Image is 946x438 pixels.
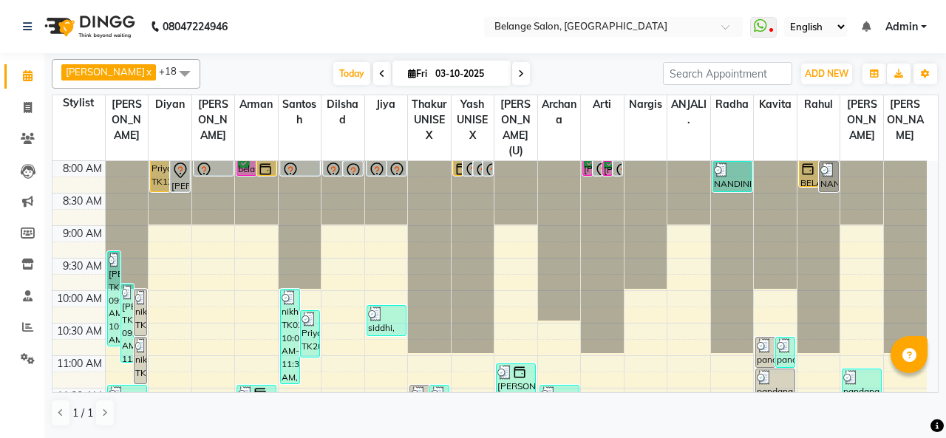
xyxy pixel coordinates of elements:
div: Stylist [52,95,105,111]
span: Nargis [625,95,667,114]
span: Arman [235,95,278,114]
div: 11:30 AM [54,389,105,404]
span: Santosh [279,95,321,129]
b: 08047224946 [163,6,228,47]
div: [PERSON_NAME], TK22, 09:55 AM-11:10 AM, Hair cut - Hair cut (M) (₹400),Innoa Hair colour - M (₹1500) [121,284,133,362]
div: pandana, TK14, 11:15 AM-11:45 AM, Pedicure - Classic (only cleaning,scrubing) [756,369,794,400]
span: Jiya [365,95,408,114]
div: 8:30 AM [60,194,105,209]
div: [PERSON_NAME], TK42, 07:45 AM-08:15 AM, Hair wash - Medium - (F) [463,161,472,175]
span: Kavita [754,95,797,114]
div: 10:30 AM [54,324,105,339]
div: pandana, TK14, 10:45 AM-11:15 AM, Manicure - Classic [756,338,775,367]
div: 9:30 AM [60,259,105,274]
div: BELANGE [DEMOGRAPHIC_DATA] [DEMOGRAPHIC_DATA], TK39, 07:45 AM-08:25 AM, Gel Polish (Hands/feet) [800,161,818,186]
div: [PERSON_NAME], TK19, 11:30 AM-12:15 PM, [PERSON_NAME] Styling (₹300) [237,386,276,431]
div: [PERSON_NAME], TK22, 11:10 AM-11:40 AM, Blow Dry Straight - Medium (₹500) [497,364,535,394]
span: [PERSON_NAME] (U) [494,95,537,160]
div: NANDINI, TK49, 08:00 AM-08:30 AM, Nails - Regular Nail Paint (Feet/Hands) [820,162,838,191]
div: 8:00 AM [60,161,105,177]
span: Thakur UNISEX [408,95,451,145]
iframe: chat widget [884,379,931,423]
div: [PERSON_NAME], TK08, 07:45 AM-08:15 AM, Blow Dry Straight - Medium [324,161,342,175]
div: [PERSON_NAME], TK08, 07:45 AM-08:15 AM, Kerastase - Fusio Dose (Deep Conditioning) [194,161,233,175]
div: 9:00 AM [60,226,105,242]
input: Search Appointment [663,62,792,85]
div: [PERSON_NAME], TK18, 09:25 AM-10:55 AM, Hair cut - Hair cut (M) (₹400),[PERSON_NAME] Styling (₹300) [108,252,120,346]
div: [PERSON_NAME] Single, TK09, 07:30 AM-08:30 AM, Hair cut (Wash + Blow dry) [171,161,189,191]
span: 1 / 1 [72,406,93,421]
div: [PERSON_NAME], TK17, 06:45 AM-08:15 AM, Straightnening - Short [367,161,386,175]
div: 11:00 AM [54,356,105,372]
div: [PERSON_NAME], TK08, 08:00 AM-08:15 AM, Threading - Any one (Eyebrow/Upperlip/lowerlip/chin) [483,162,492,175]
button: ADD NEW [801,64,852,84]
span: [PERSON_NAME] [66,66,145,78]
div: belange, TK10, 07:45 AM-08:15 AM, Hair cut - Hair cut (M) [237,161,256,175]
span: Radha [711,95,754,114]
img: logo [38,6,139,47]
div: nikhil, TK02, 10:00 AM-11:30 AM, [PERSON_NAME] Styling,Hair cut - Hair cut (M) [281,290,299,383]
div: 10:00 AM [54,291,105,307]
span: +18 [159,65,188,77]
div: pandana, TK14, 11:15 AM-11:45 AM, Manicure - Aroma [843,369,881,400]
div: [PERSON_NAME], TK36, 08:00 AM-08:15 AM, Threading - Any one (Eyebrow/Upperlip/lowerlip/chin) [603,162,612,175]
span: Rahul [797,95,840,114]
span: [PERSON_NAME] [106,95,149,145]
div: [PERSON_NAME], TK08, 08:00 AM-08:15 AM, Hair wash - Medium - (F) [344,162,362,175]
span: dilshad [321,95,364,129]
div: [PERSON_NAME], TK45, 07:45 AM-08:15 AM, Waxing - Sidelocks [593,161,602,175]
span: Fri [404,68,431,79]
div: Priyanka, TK12, 07:45 AM-08:15 AM, Hair cut (Wash + Blow dry) [387,161,406,175]
div: vinay, TK03, 07:45 AM-08:15 AM, [PERSON_NAME] Styling [281,161,319,175]
span: [PERSON_NAME] [192,95,235,145]
span: [PERSON_NAME] [840,95,883,145]
div: siddhi, TK15, 10:15 AM-10:45 AM, Hair wash - Medium - (F) (₹500) [367,306,406,335]
div: [PERSON_NAME], TK36, 07:15 AM-08:15 AM, Chocolate wax - Any One (Full Arms/Half legs/Half back/Ha... [583,161,592,175]
div: [PERSON_NAME], TK43, 07:45 AM-08:15 AM, [PERSON_NAME] Styling [257,161,276,175]
div: nikhil, TK02, 10:45 AM-11:30 AM, [PERSON_NAME] Styling [135,338,146,383]
span: diyan [149,95,191,114]
span: Admin [885,19,918,35]
div: Priyanka, TK20, 10:20 AM-11:05 AM, Hair cut - Hair cut (M) (₹400) [301,311,319,357]
div: BELANGE [DEMOGRAPHIC_DATA] [DEMOGRAPHIC_DATA], TK39, 07:00 AM-08:15 AM, Global Colour (Inoa) - To... [454,161,463,175]
div: nikhil, TK02, 10:00 AM-10:45 AM, Hair cut - Hair cut (M) [135,290,146,335]
span: [PERSON_NAME] [884,95,927,145]
a: x [145,66,152,78]
span: ADD NEW [805,68,848,79]
span: Yash UNISEX [452,95,494,145]
div: [PERSON_NAME], TK08, 08:00 AM-08:15 AM, Threading - Any one (Eyebrow/Upperlip/lowerlip/chin) [474,162,483,175]
span: Arti [581,95,624,114]
div: pandana, TK14, 10:45 AM-11:15 AM, Pedicure - Aroma (₹1100) [776,338,794,367]
input: 2025-10-03 [431,63,505,85]
div: Sumaiya N, TK01, 08:00 AM-08:15 AM, Body Services - Shine Therapy - Any one (Arms/Legs/Back) [613,162,622,175]
div: NANDINI, TK49, 08:00 AM-08:30 AM, Underarms - Chocolate (₹300) [713,162,752,191]
div: Priyanka, TK12, 07:30 AM-08:30 AM, Hair cut (Wash + Blow dry) [151,161,169,191]
span: Today [333,62,370,85]
div: Anil, TK04, 11:30 AM-12:00 PM, Aroma Massage (60 mins) [540,386,579,415]
span: Archana [538,95,581,129]
span: ANJALI. [667,95,710,129]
